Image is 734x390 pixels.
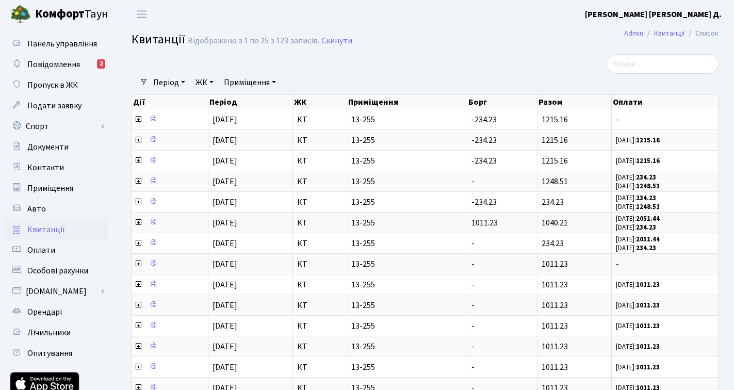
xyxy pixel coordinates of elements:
[636,202,660,212] b: 1248.51
[542,135,568,146] span: 1215.16
[27,224,65,235] span: Квитанції
[636,301,660,310] b: 1011.23
[636,182,660,191] b: 1248.51
[5,261,108,281] a: Особові рахунки
[297,281,342,289] span: КТ
[471,176,475,187] span: -
[27,38,97,50] span: Панель управління
[351,157,463,165] span: 13-255
[467,95,537,109] th: Борг
[471,362,475,373] span: -
[297,136,342,144] span: КТ
[542,341,568,352] span: 1011.23
[351,260,463,268] span: 13-255
[636,193,656,203] b: 234.23
[213,362,237,373] span: [DATE]
[220,74,280,91] a: Приміщення
[616,301,660,310] small: [DATE]:
[213,135,237,146] span: [DATE]
[213,341,237,352] span: [DATE]
[654,28,684,39] a: Квитанції
[351,343,463,351] span: 13-255
[616,116,714,124] span: -
[616,193,656,203] small: [DATE]:
[542,279,568,290] span: 1011.23
[5,322,108,343] a: Лічильники
[149,74,189,91] a: Період
[471,341,475,352] span: -
[191,74,218,91] a: ЖК
[132,30,185,48] span: Квитанції
[471,300,475,311] span: -
[636,342,660,351] b: 1011.23
[542,176,568,187] span: 1248.51
[27,183,73,194] span: Приміщення
[213,217,237,229] span: [DATE]
[636,173,656,182] b: 234.23
[27,162,64,173] span: Контакти
[684,28,719,39] li: Список
[616,182,660,191] small: [DATE]:
[616,214,660,223] small: [DATE]:
[616,363,660,372] small: [DATE]:
[5,219,108,240] a: Квитанції
[297,198,342,206] span: КТ
[297,157,342,165] span: КТ
[27,203,46,215] span: Авто
[471,238,475,249] span: -
[297,301,342,310] span: КТ
[471,279,475,290] span: -
[351,363,463,371] span: 13-255
[297,239,342,248] span: КТ
[297,219,342,227] span: КТ
[542,362,568,373] span: 1011.23
[5,240,108,261] a: Оплати
[5,343,108,364] a: Опитування
[297,343,342,351] span: КТ
[213,258,237,270] span: [DATE]
[612,95,719,109] th: Оплати
[542,320,568,332] span: 1011.23
[297,177,342,186] span: КТ
[351,136,463,144] span: 13-255
[351,322,463,330] span: 13-255
[351,198,463,206] span: 13-255
[188,36,319,46] div: Відображено з 1 по 25 з 123 записів.
[297,363,342,371] span: КТ
[616,260,714,268] span: -
[27,245,55,256] span: Оплати
[542,197,564,208] span: 234.23
[636,223,656,232] b: 234.23
[636,280,660,289] b: 1011.23
[616,223,656,232] small: [DATE]:
[351,239,463,248] span: 13-255
[616,342,660,351] small: [DATE]:
[35,6,85,22] b: Комфорт
[5,116,108,137] a: Спорт
[585,9,722,20] b: [PERSON_NAME] [PERSON_NAME] Д.
[97,59,105,69] div: 2
[351,219,463,227] span: 13-255
[616,235,660,244] small: [DATE]:
[297,116,342,124] span: КТ
[27,306,62,318] span: Орендарі
[10,4,31,25] img: logo.png
[542,238,564,249] span: 234.23
[542,217,568,229] span: 1040.21
[471,155,497,167] span: -234.23
[542,155,568,167] span: 1215.16
[636,136,660,145] b: 1215.16
[5,199,108,219] a: Авто
[5,34,108,54] a: Панель управління
[542,300,568,311] span: 1011.23
[27,100,81,111] span: Подати заявку
[471,114,497,125] span: -234.23
[35,6,108,23] span: Таун
[213,155,237,167] span: [DATE]
[616,202,660,212] small: [DATE]:
[542,258,568,270] span: 1011.23
[636,156,660,166] b: 1215.16
[297,260,342,268] span: КТ
[27,59,80,70] span: Повідомлення
[132,95,208,109] th: Дії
